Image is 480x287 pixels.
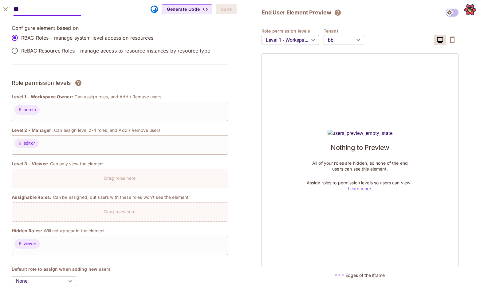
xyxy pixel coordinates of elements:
[104,209,136,214] p: Drag roles here
[262,9,331,16] h2: End User Element Preview
[12,194,52,200] span: Assignable Roles:
[12,25,228,31] p: Configure element based on
[104,175,136,181] p: Drag roles here
[12,161,49,167] span: Level 3 - Viewer:
[12,78,71,88] h3: Role permission levels
[53,194,189,200] p: Can be assigned, but users with these roles won’t see the element
[262,31,319,49] div: Level 1 - Workspace Owner
[24,107,36,113] span: admin
[464,4,476,16] button: Open React Query Devtools
[75,79,82,87] svg: Assign roles to different permission levels and grant users the correct rights over each element....
[24,140,35,147] span: editor
[12,127,53,133] span: Level 2 - Manager:
[50,161,104,167] p: Can only view the element
[74,94,161,100] p: Can assign roles, and Add / Remove users
[54,127,160,133] p: Can assign level 2-4 roles, and Add / Remove users
[21,47,210,54] p: ReBAC Resource Roles - manage access to resource instances by resource type
[345,272,385,278] h5: Edges of the iframe
[262,28,324,34] h4: Role permission levels
[348,186,372,191] a: Learn more.
[12,266,228,272] h4: Default role to assign when adding new users
[44,228,105,234] p: Will not appear in the element
[324,28,369,34] h4: Tenant
[12,228,42,234] span: Hidden Roles:
[24,241,36,247] span: viewer
[12,94,73,100] span: Level 1 - Workspace Owner:
[334,9,341,16] svg: The element will only show tenant specific content. No user information will be visible across te...
[324,31,364,49] div: bb
[331,143,389,152] h1: Nothing to Preview
[328,130,393,137] img: users_preview_empty_state
[306,160,414,172] p: All of your roles are hidden, so none of the end users can see this element.
[21,34,153,41] p: RBAC Roles - manage system level access on resources
[306,180,414,191] p: Assign roles to permission levels so users can view -
[151,6,158,13] svg: This element was embedded
[216,4,237,14] button: Save
[162,4,212,14] button: Generate Code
